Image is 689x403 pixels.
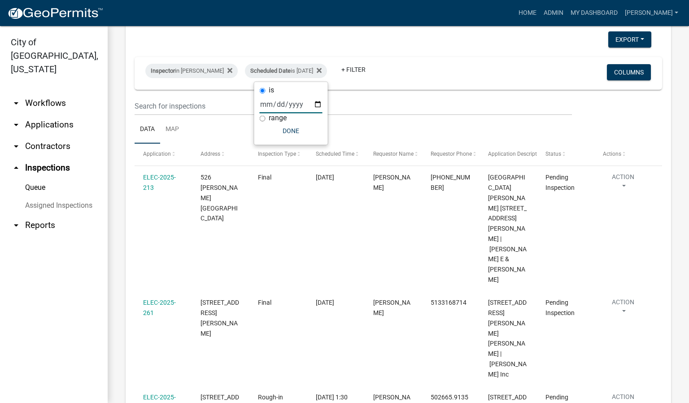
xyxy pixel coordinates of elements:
span: 502665.9135 [431,394,468,401]
span: Harold Satterly [373,174,410,191]
span: 3519 LAURA DRIVE 3519 Laura Drive, LOT 45 | D.R Horton Inc [488,299,527,377]
span: Final [258,174,271,181]
datatable-header-cell: Requestor Phone [422,144,480,165]
datatable-header-cell: Actions [594,144,652,165]
i: arrow_drop_down [11,119,22,130]
div: [DATE] [316,172,356,183]
button: Action [603,172,643,195]
a: + Filter [334,61,373,78]
span: Status [545,151,561,157]
span: Application Description [488,151,545,157]
label: is [269,87,274,94]
a: ELEC-2025-213 [143,174,176,191]
span: 526 WEBSTER BOULEVARD [201,174,238,222]
span: Final [258,299,271,306]
span: Actions [603,151,621,157]
span: 526 WEBSTER BOULEVARD 526 Webster Blvd. | Shope Phillip E & Robin [488,174,527,283]
span: Scheduled Time [316,151,354,157]
span: Josh McGuire [373,299,410,316]
a: Data [135,115,160,144]
span: 502-807-5013 [431,174,470,191]
datatable-header-cell: Scheduled Time [307,144,364,165]
span: Pending Inspection [545,299,575,316]
span: Inspector [151,67,175,74]
span: 3519 LAURA DRIVE [201,299,239,337]
datatable-header-cell: Application Description [480,144,537,165]
span: Address [201,151,220,157]
i: arrow_drop_down [11,141,22,152]
span: Rough-in [258,394,283,401]
span: Application [143,151,171,157]
i: arrow_drop_down [11,220,22,231]
a: Admin [540,4,567,22]
span: Scheduled Date [250,67,291,74]
datatable-header-cell: Inspection Type [249,144,307,165]
a: My Dashboard [567,4,621,22]
a: [PERSON_NAME] [621,4,682,22]
input: Search for inspections [135,97,572,115]
i: arrow_drop_up [11,162,22,173]
span: Requestor Phone [431,151,472,157]
div: [DATE] [316,298,356,308]
div: is [DATE] [245,64,327,78]
span: Pending Inspection [545,174,575,191]
button: Done [260,123,323,139]
datatable-header-cell: Address [192,144,249,165]
button: Export [608,31,651,48]
i: arrow_drop_down [11,98,22,109]
datatable-header-cell: Status [537,144,594,165]
a: Home [515,4,540,22]
span: 5133168714 [431,299,467,306]
button: Action [603,298,643,320]
a: Map [160,115,184,144]
datatable-header-cell: Application [135,144,192,165]
a: ELEC-2025-261 [143,299,176,316]
div: in [PERSON_NAME] [145,64,238,78]
datatable-header-cell: Requestor Name [364,144,422,165]
button: Columns [607,64,651,80]
label: range [269,114,287,122]
span: Requestor Name [373,151,414,157]
span: Inspection Type [258,151,296,157]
